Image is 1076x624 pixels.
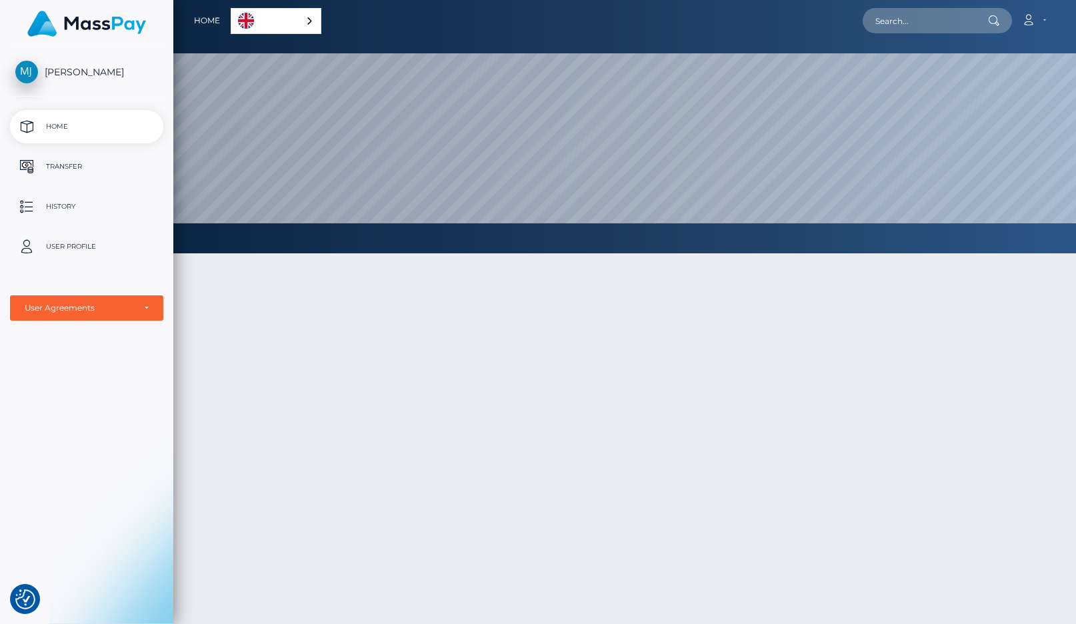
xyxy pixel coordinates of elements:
[10,190,163,223] a: History
[27,11,146,37] img: MassPay
[25,303,134,313] div: User Agreements
[10,295,163,321] button: User Agreements
[10,150,163,183] a: Transfer
[15,589,35,609] img: Revisit consent button
[231,8,321,34] div: Language
[231,9,321,33] a: English
[863,8,988,33] input: Search...
[15,157,158,177] p: Transfer
[10,110,163,143] a: Home
[15,197,158,217] p: History
[231,8,321,34] aside: Language selected: English
[194,7,220,35] a: Home
[10,230,163,263] a: User Profile
[10,66,163,78] span: [PERSON_NAME]
[15,237,158,257] p: User Profile
[15,117,158,137] p: Home
[15,589,35,609] button: Consent Preferences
